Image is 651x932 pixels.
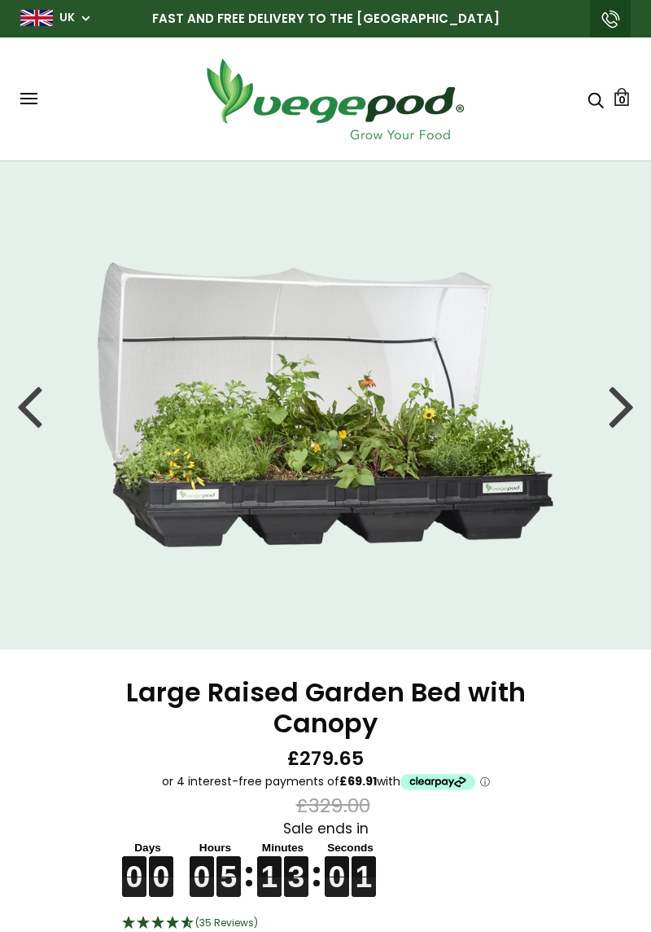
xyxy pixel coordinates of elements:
[284,856,308,877] figure: 3
[190,856,214,877] figure: 0
[588,90,604,108] a: Search
[195,916,258,930] span: 4.69 Stars - 35 Reviews
[192,54,477,144] img: Vegepod
[122,677,529,740] h1: Large Raised Garden Bed with Canopy
[149,856,173,877] figure: 0
[122,819,529,897] div: Sale ends in
[216,856,241,877] figure: 5
[20,10,53,26] img: gb_large.png
[122,856,146,877] figure: 0
[287,746,364,772] span: £279.65
[325,856,349,877] figure: 0
[98,262,553,547] img: Large Raised Garden Bed with Canopy
[257,856,282,877] figure: 1
[618,92,626,108] span: 0
[296,794,370,819] span: £329.00
[613,88,631,106] a: Cart
[352,856,376,877] figure: 1
[59,10,75,26] a: UK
